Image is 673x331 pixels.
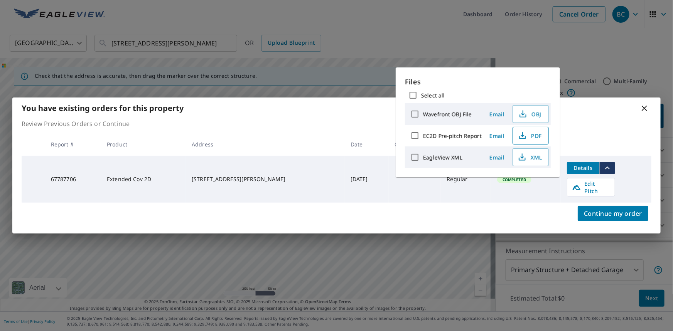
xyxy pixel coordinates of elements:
span: Edit Pitch [572,180,610,195]
span: Email [488,132,506,139]
th: Claim ID [389,133,441,156]
td: Regular [441,156,491,203]
th: Report # [45,133,101,156]
button: filesDropdownBtn-67787706 [599,162,615,174]
th: Address [186,133,344,156]
button: Continue my order [578,206,648,221]
span: Continue my order [584,208,642,219]
label: EagleView XML [423,154,462,161]
label: EC2D Pre-pitch Report [423,132,482,139]
p: Review Previous Orders or Continue [22,119,651,128]
span: Email [488,111,506,118]
span: PDF [518,131,542,140]
td: Extended Cov 2D [101,156,186,203]
button: Email [485,151,509,163]
td: 67787706 [45,156,101,203]
button: Email [485,130,509,142]
a: Edit Pitch [567,178,615,197]
div: [STREET_ADDRESS][PERSON_NAME] [192,175,338,183]
span: Completed [498,177,531,182]
button: Email [485,108,509,120]
p: Files [405,77,551,87]
th: Product [101,133,186,156]
button: detailsBtn-67787706 [567,162,599,174]
th: Date [344,133,389,156]
span: Email [488,154,506,161]
span: XML [518,153,542,162]
label: Select all [421,92,445,99]
label: Wavefront OBJ File [423,111,472,118]
button: PDF [513,127,549,144]
td: [DATE] [344,156,389,203]
button: OBJ [513,105,549,123]
span: Details [572,164,595,171]
button: XML [513,148,549,166]
span: OBJ [518,109,542,119]
b: You have existing orders for this property [22,103,184,113]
